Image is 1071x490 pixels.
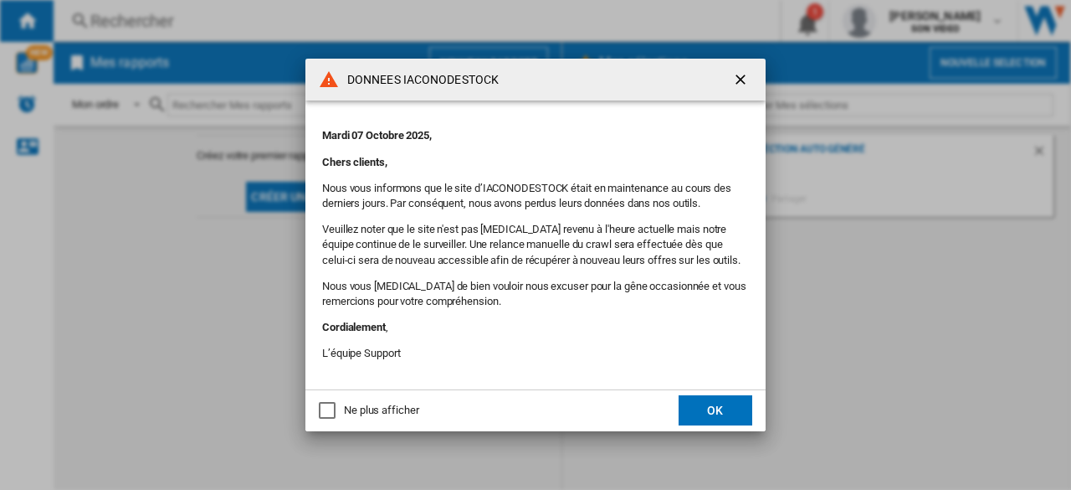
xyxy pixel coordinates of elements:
[322,181,749,211] p: Nous vous informons que le site d’IACONODESTOCK était en maintenance au cours des derniers jours....
[322,279,749,309] p: Nous vous [MEDICAL_DATA] de bien vouloir nous excuser pour la gêne occasionnée et vous remercions...
[322,129,432,142] b: Mardi 07 Octobre 2025,
[344,403,418,418] div: Ne plus afficher
[322,321,386,333] b: Cordialement
[725,63,759,96] button: getI18NText('BUTTONS.CLOSE_DIALOG')
[322,320,749,335] p: ,
[679,395,752,426] button: OK
[732,71,752,91] ng-md-icon: getI18NText('BUTTONS.CLOSE_DIALOG')
[322,156,387,168] b: Chers clients,
[339,72,499,89] h4: DONNEES IACONODESTOCK
[319,403,418,419] md-checkbox: Ne plus afficher
[322,346,749,361] p: L’équipe Support
[322,222,749,268] p: Veuillez noter que le site n'est pas [MEDICAL_DATA] revenu à l'heure actuelle mais notre équipe c...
